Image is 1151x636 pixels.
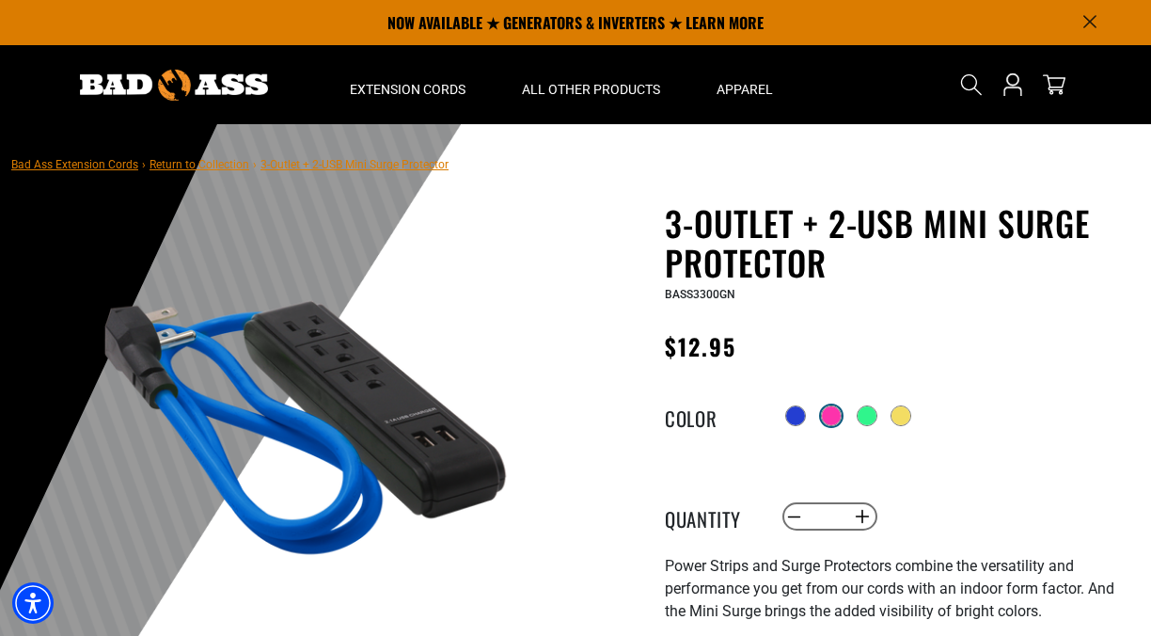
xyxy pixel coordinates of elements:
[350,81,465,98] span: Extension Cords
[11,152,449,175] nav: breadcrumbs
[956,70,986,100] summary: Search
[1039,73,1069,96] a: cart
[322,45,494,124] summary: Extension Cords
[665,329,736,363] span: $12.95
[665,404,759,428] legend: Color
[260,158,449,171] span: 3-Outlet + 2-USB Mini Surge Protector
[522,81,660,98] span: All Other Products
[665,288,735,301] span: BASS3300GN
[253,158,257,171] span: ›
[688,45,801,124] summary: Apparel
[717,81,773,98] span: Apparel
[142,158,146,171] span: ›
[11,158,138,171] a: Bad Ass Extension Cords
[80,70,268,101] img: Bad Ass Extension Cords
[150,158,249,171] a: Return to Collection
[12,582,54,624] div: Accessibility Menu
[665,203,1126,282] h1: 3-Outlet + 2-USB Mini Surge Protector
[665,555,1126,623] p: Power Strips and Surge Protectors combine the versatility and performance you get from our cords ...
[998,45,1028,124] a: Open this option
[665,504,759,529] label: Quantity
[494,45,688,124] summary: All Other Products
